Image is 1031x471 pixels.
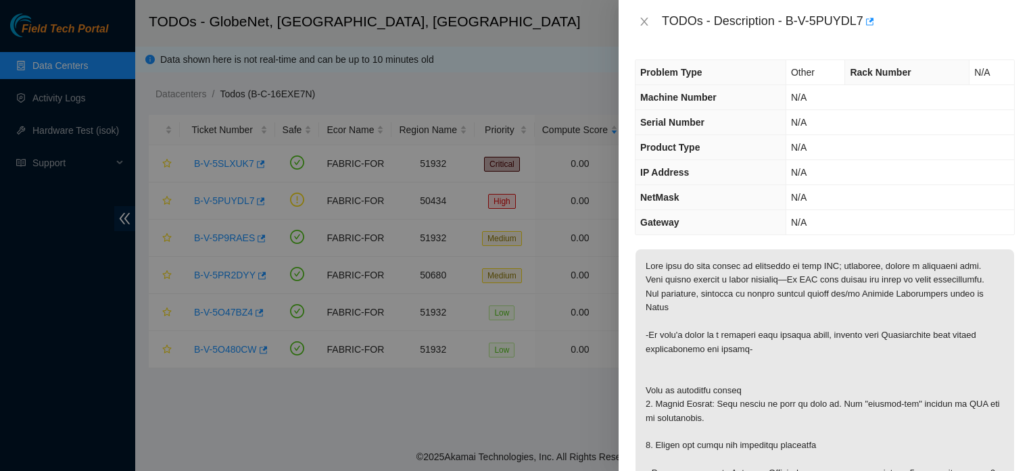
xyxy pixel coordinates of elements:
span: Gateway [640,217,679,228]
span: Product Type [640,142,700,153]
span: Rack Number [850,67,911,78]
span: NetMask [640,192,679,203]
span: N/A [791,92,807,103]
div: TODOs - Description - B-V-5PUYDL7 [662,11,1015,32]
span: N/A [791,217,807,228]
span: N/A [974,67,990,78]
span: Problem Type [640,67,702,78]
button: Close [635,16,654,28]
span: Other [791,67,815,78]
span: N/A [791,167,807,178]
span: N/A [791,117,807,128]
span: close [639,16,650,27]
span: N/A [791,142,807,153]
span: N/A [791,192,807,203]
span: Machine Number [640,92,717,103]
span: IP Address [640,167,689,178]
span: Serial Number [640,117,704,128]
